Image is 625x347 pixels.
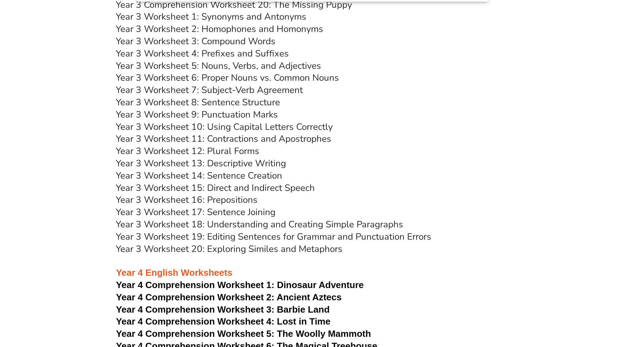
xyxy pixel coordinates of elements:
a: Year 3 Worksheet 17: Sentence Joining [116,206,276,218]
a: Year 3 Worksheet 4: Prefixes and Suffixes [116,47,289,60]
span: Dinosaur Adventure [277,280,364,290]
a: Year 3 Worksheet 9: Punctuation Marks [116,108,278,121]
a: Year 4 Comprehension Worksheet 2: Ancient Aztecs [116,292,342,302]
a: Year 3 Worksheet 1: Synonyms and Antonyms [116,11,307,23]
a: Year 3 Worksheet 14: Sentence Creation [116,169,282,182]
a: Year 3 Worksheet 13: Descriptive Writing [116,157,286,169]
a: Year 3 Worksheet 15: Direct and Indirect Speech [116,182,315,194]
a: Year 3 Worksheet 10: Using Capital Letters Correctly [116,121,333,133]
a: Year 3 Worksheet 11: Contractions and Apostrophes [116,133,332,145]
a: Year 3 Worksheet 20: Exploring Similes and Metaphors [116,243,343,255]
a: Year 3 Worksheet 19: Editing Sentences for Grammar and Punctuation Errors [116,231,432,243]
a: Year 3 Worksheet 18: Understanding and Creating Simple Paragraphs [116,218,404,231]
a: Year 3 Worksheet 5: Nouns, Verbs, and Adjectives [116,60,321,72]
a: Year 3 Worksheet 2: Homophones and Homonyms [116,23,324,35]
a: Year 3 Worksheet 16: Prepositions [116,194,258,206]
h3: Year 4 English Worksheets [116,255,509,279]
a: Year 4 Comprehension Worksheet 5: The Woolly Mammoth [116,328,371,339]
a: Year 4 Comprehension Worksheet 3: Barbie Land [116,304,330,315]
a: Year 4 Comprehension Worksheet 4: Lost in Time [116,316,331,327]
a: Year 3 Worksheet 8: Sentence Structure [116,96,280,108]
a: Year 3 Worksheet 12: Plural Forms [116,145,260,157]
a: Year 3 Worksheet 6: Proper Nouns vs. Common Nouns [116,72,339,84]
a: Year 3 Worksheet 7: Subject-Verb Agreement [116,84,303,96]
span: Year 4 Comprehension Worksheet 1: [116,280,275,290]
a: Year 3 Worksheet 3: Compound Words [116,35,276,47]
a: Year 4 Comprehension Worksheet 1: Dinosaur Adventure [116,280,364,290]
iframe: Chat Widget [508,268,625,347]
